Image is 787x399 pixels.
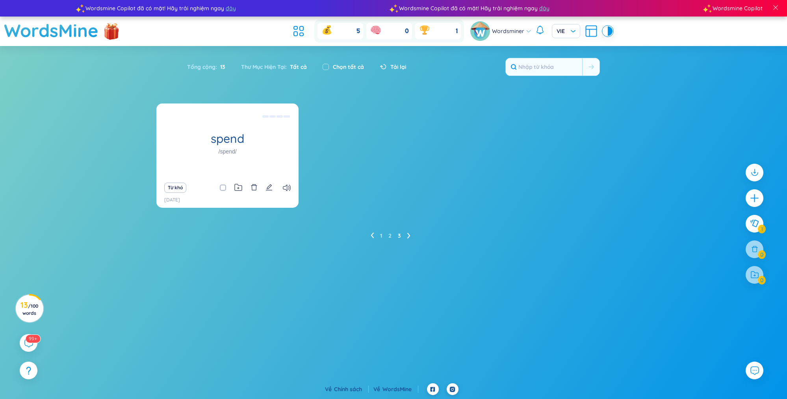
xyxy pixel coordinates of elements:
span: / 100 words [22,303,38,316]
div: Về [325,385,369,393]
li: Previous Page [371,229,374,242]
a: avatar [470,21,492,41]
span: 0 [405,27,409,35]
li: Next Page [407,229,410,242]
span: đây [539,4,549,13]
span: 5 [356,27,360,35]
h3: 13 [20,302,38,316]
a: 1 [380,230,382,242]
div: Thư Mục Hiện Tại : [233,59,315,75]
span: đây [225,4,236,13]
button: delete [251,182,258,193]
a: 3 [398,230,401,242]
span: VIE [557,27,575,35]
button: edit [265,182,273,193]
span: plus [750,193,759,203]
span: Tải lại [390,63,406,71]
img: flashSalesIcon.a7f4f837.png [104,19,119,42]
div: Wordsmine Copilot đã có mặt! Hãy trải nghiệm ngay [393,4,707,13]
p: [DATE] [164,196,180,204]
span: Tất cả [287,63,307,70]
h1: spend [156,132,299,146]
a: WordsMine [382,386,418,393]
span: delete [251,184,258,191]
a: 2 [388,230,392,242]
span: 1 [456,27,458,35]
span: edit [265,184,273,191]
sup: 573 [26,335,40,343]
span: 13 [217,63,225,71]
div: Về [373,385,418,393]
span: Wordsminer [492,27,524,35]
a: WordsMine [4,17,98,44]
h1: /spend/ [219,147,237,156]
div: Wordsmine Copilot đã có mặt! Hãy trải nghiệm ngay [80,4,393,13]
button: Từ khó [164,183,186,193]
img: avatar [470,21,490,41]
div: Tổng cộng : [187,59,233,75]
label: Chọn tất cả [333,63,364,71]
input: Nhập từ khóa [506,58,582,76]
a: Chính sách [334,386,369,393]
